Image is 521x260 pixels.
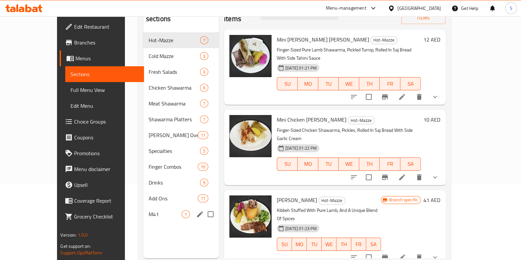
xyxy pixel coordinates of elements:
a: Sections [65,66,144,82]
div: Hot-Mazze [348,116,375,124]
button: Branch-specific-item [377,89,393,105]
a: Full Menu View [65,82,144,98]
span: 7 [200,37,208,43]
div: items [200,36,208,44]
button: TU [318,158,339,171]
button: SA [366,238,381,251]
span: Sections [71,70,139,78]
button: FR [380,77,400,90]
a: Edit Menu [65,98,144,114]
span: TU [321,79,336,89]
button: FR [380,158,400,171]
span: S [510,5,512,12]
span: TH [362,79,377,89]
h6: 10 AED [423,115,440,124]
a: Support.OpsPlatform [60,248,102,257]
span: 11 [198,132,208,138]
div: items [200,100,208,107]
span: WE [341,159,357,169]
div: items [182,210,190,218]
span: Fresh Salads [149,68,200,76]
img: Abu Al Abid Kibbeh Shawarma [229,195,272,238]
div: M411edit [143,206,219,222]
span: WE [341,79,357,89]
a: Menus [60,50,144,66]
span: 11 [198,195,208,202]
span: Meat Shawarma [149,100,200,107]
a: Promotions [60,145,144,161]
div: Hot-Mazze [149,36,200,44]
button: SA [400,77,421,90]
div: [GEOGRAPHIC_DATA] [397,5,441,12]
span: MO [295,240,304,249]
nav: Menu sections [143,30,219,225]
div: items [198,131,208,139]
a: Grocery Checklist [60,209,144,224]
span: [DATE] 01:23 PM [283,225,319,232]
span: SU [280,159,295,169]
span: Branch specific [387,197,420,203]
a: Menu disclaimer [60,161,144,177]
span: Shawarma Platters [149,115,200,123]
span: 7 [200,101,208,107]
div: items [200,115,208,123]
div: Menu-management [326,4,366,12]
span: FR [382,159,397,169]
span: Upsell [74,181,139,189]
a: Edit menu item [398,93,406,101]
div: items [200,179,208,187]
span: 1 [182,211,189,217]
div: Hot-Mazze7 [143,32,219,48]
div: items [200,68,208,76]
span: Hot-Mazze [371,36,397,44]
span: Menu disclaimer [74,165,139,173]
div: items [200,147,208,155]
button: delete [411,89,427,105]
span: Specialties [149,147,200,155]
span: Edit Menu [71,102,139,110]
img: Mini Lamb Abu Al Abid [229,35,272,77]
span: Coupons [74,133,139,141]
span: [PERSON_NAME] Oven [149,131,198,139]
div: [PERSON_NAME] Oven11 [143,127,219,143]
span: MO [300,79,315,89]
button: SU [277,77,298,90]
span: MO [300,159,315,169]
span: Coverage Report [74,197,139,205]
button: TH [359,158,380,171]
h2: Menu items [224,4,253,24]
span: Menus [75,54,139,62]
span: FR [382,79,397,89]
span: Choice Groups [74,118,139,126]
p: Finger-Sized Chicken Shawarma, Pickles, Rolled In Saj Bread With Side Garlic Cream [277,126,421,143]
span: Branches [74,39,139,46]
div: items [198,163,208,171]
span: Edit Restaurant [74,23,139,31]
span: Hot-Mazze [319,197,345,204]
button: show more [427,89,443,105]
span: TH [362,159,377,169]
span: [DATE] 01:21 PM [283,65,319,71]
a: Upsell [60,177,144,193]
div: Chicken Shawarma6 [143,80,219,96]
span: FR [354,240,363,249]
div: Fresh Salads3 [143,64,219,80]
button: TU [307,238,322,251]
span: [DATE] 01:22 PM [283,145,319,151]
span: Add Ons [149,194,198,202]
span: 5 [200,148,208,154]
span: Finger Combos [149,163,198,171]
h6: 41 AED [423,195,440,205]
a: Edit Restaurant [60,19,144,35]
span: Drinks [149,179,200,187]
span: Cold Mazze [149,52,200,60]
a: Choice Groups [60,114,144,130]
span: [PERSON_NAME] [277,195,317,205]
span: Promotions [74,149,139,157]
button: MO [298,77,318,90]
span: Grocery Checklist [74,213,139,220]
